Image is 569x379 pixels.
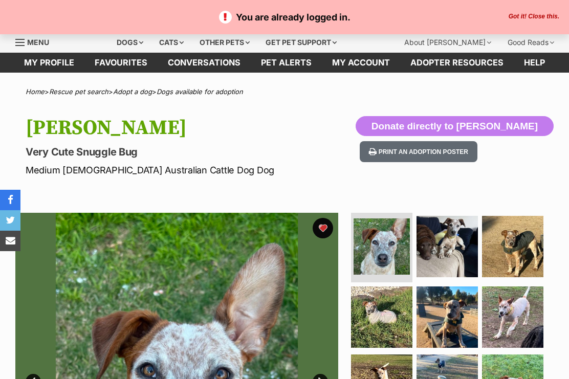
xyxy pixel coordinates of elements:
[500,32,561,53] div: Good Reads
[15,32,56,51] a: Menu
[506,13,562,21] button: Close the banner
[192,32,257,53] div: Other pets
[356,116,554,137] button: Donate directly to [PERSON_NAME]
[251,53,322,73] a: Pet alerts
[158,53,251,73] a: conversations
[26,116,348,140] h1: [PERSON_NAME]
[417,216,478,277] img: Photo of Mason
[27,38,49,47] span: Menu
[10,10,559,24] p: You are already logged in.
[84,53,158,73] a: Favourites
[354,218,410,275] img: Photo of Mason
[397,32,498,53] div: About [PERSON_NAME]
[482,286,543,348] img: Photo of Mason
[351,286,412,348] img: Photo of Mason
[417,286,478,348] img: Photo of Mason
[482,216,543,277] img: Photo of Mason
[400,53,514,73] a: Adopter resources
[360,141,477,162] button: Print an adoption poster
[110,32,150,53] div: Dogs
[14,53,84,73] a: My profile
[322,53,400,73] a: My account
[157,87,243,96] a: Dogs available for adoption
[26,145,348,159] p: Very Cute Snuggle Bug
[313,218,333,238] button: favourite
[258,32,344,53] div: Get pet support
[113,87,152,96] a: Adopt a dog
[152,32,191,53] div: Cats
[49,87,108,96] a: Rescue pet search
[26,87,45,96] a: Home
[514,53,555,73] a: Help
[26,163,348,177] p: Medium [DEMOGRAPHIC_DATA] Australian Cattle Dog Dog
